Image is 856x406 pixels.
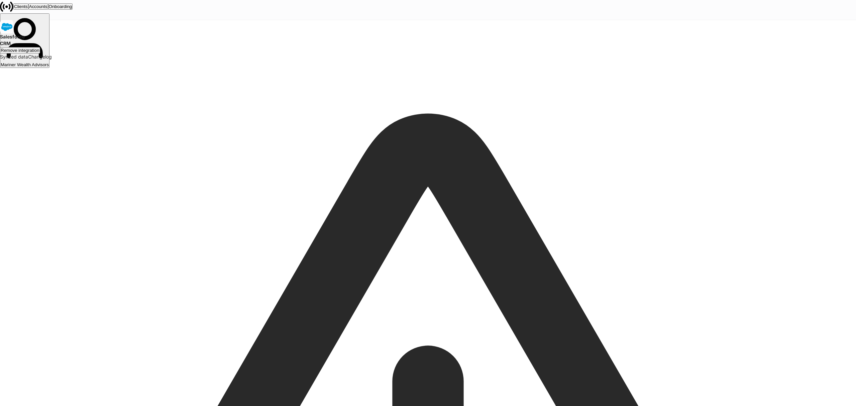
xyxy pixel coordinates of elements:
[14,4,28,9] div: Clients
[49,4,72,9] div: Onboarding
[28,3,48,10] button: Accounts
[1,48,39,53] div: Remove integration
[29,4,47,9] div: Accounts
[48,3,73,10] button: Onboarding
[28,54,52,60] a: Changelog
[13,3,28,10] button: Clients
